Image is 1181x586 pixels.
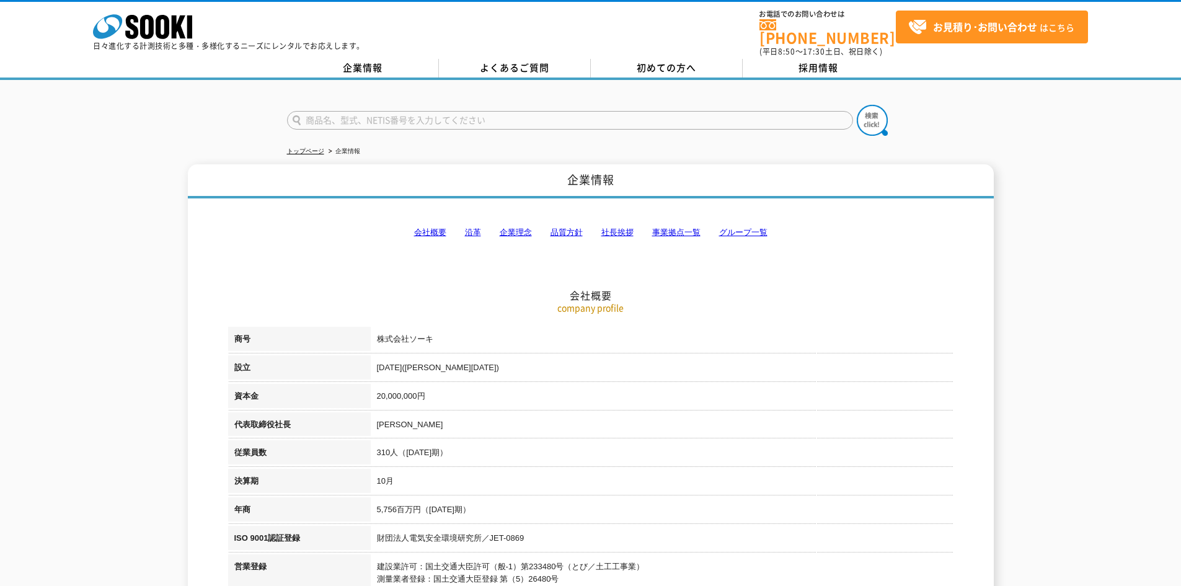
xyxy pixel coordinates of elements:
[933,19,1037,34] strong: お見積り･お問い合わせ
[371,384,953,412] td: 20,000,000円
[591,59,743,78] a: 初めての方へ
[228,327,371,355] th: 商号
[439,59,591,78] a: よくあるご質問
[371,526,953,554] td: 財団法人電気安全環境研究所／JET-0869
[414,228,446,237] a: 会社概要
[228,469,371,497] th: 決算期
[803,46,825,57] span: 17:30
[371,497,953,526] td: 5,756百万円（[DATE]期）
[93,42,365,50] p: 日々進化する計測技術と多種・多様化するニーズにレンタルでお応えします。
[371,440,953,469] td: 310人（[DATE]期）
[228,526,371,554] th: ISO 9001認証登録
[228,497,371,526] th: 年商
[759,46,882,57] span: (平日 ～ 土日、祝日除く)
[371,412,953,441] td: [PERSON_NAME]
[287,59,439,78] a: 企業情報
[500,228,532,237] a: 企業理念
[228,301,953,314] p: company profile
[371,327,953,355] td: 株式会社ソーキ
[601,228,634,237] a: 社長挨拶
[287,148,324,154] a: トップページ
[228,355,371,384] th: 設立
[228,384,371,412] th: 資本金
[287,111,853,130] input: 商品名、型式、NETIS番号を入力してください
[759,11,896,18] span: お電話でのお問い合わせは
[228,165,953,302] h2: 会社概要
[778,46,795,57] span: 8:50
[228,412,371,441] th: 代表取締役社長
[652,228,701,237] a: 事業拠点一覧
[326,145,360,158] li: 企業情報
[188,164,994,198] h1: 企業情報
[719,228,767,237] a: グループ一覧
[759,19,896,45] a: [PHONE_NUMBER]
[908,18,1074,37] span: はこちら
[371,469,953,497] td: 10月
[551,228,583,237] a: 品質方針
[743,59,895,78] a: 採用情報
[371,355,953,384] td: [DATE]([PERSON_NAME][DATE])
[896,11,1088,43] a: お見積り･お問い合わせはこちら
[465,228,481,237] a: 沿革
[228,440,371,469] th: 従業員数
[637,61,696,74] span: 初めての方へ
[857,105,888,136] img: btn_search.png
